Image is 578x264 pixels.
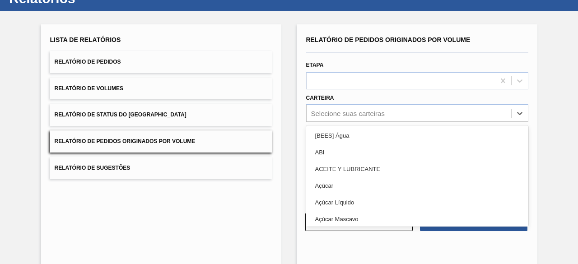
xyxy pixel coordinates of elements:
[55,111,186,118] span: Relatório de Status do [GEOGRAPHIC_DATA]
[306,177,528,194] div: Açúcar
[306,127,528,144] div: [BEES] Água
[55,85,123,92] span: Relatório de Volumes
[306,36,471,43] span: Relatório de Pedidos Originados por Volume
[311,110,385,117] div: Selecione suas carteiras
[306,62,324,68] label: Etapa
[50,78,272,100] button: Relatório de Volumes
[50,157,272,179] button: Relatório de Sugestões
[306,95,334,101] label: Carteira
[306,161,528,177] div: ACEITE Y LUBRICANTE
[50,104,272,126] button: Relatório de Status do [GEOGRAPHIC_DATA]
[55,165,131,171] span: Relatório de Sugestões
[306,194,528,211] div: Açúcar Líquido
[55,138,196,144] span: Relatório de Pedidos Originados por Volume
[305,213,413,231] button: Limpar
[306,144,528,161] div: ABI
[50,36,121,43] span: Lista de Relatórios
[50,51,272,73] button: Relatório de Pedidos
[306,211,528,227] div: Açúcar Mascavo
[55,59,121,65] span: Relatório de Pedidos
[50,130,272,153] button: Relatório de Pedidos Originados por Volume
